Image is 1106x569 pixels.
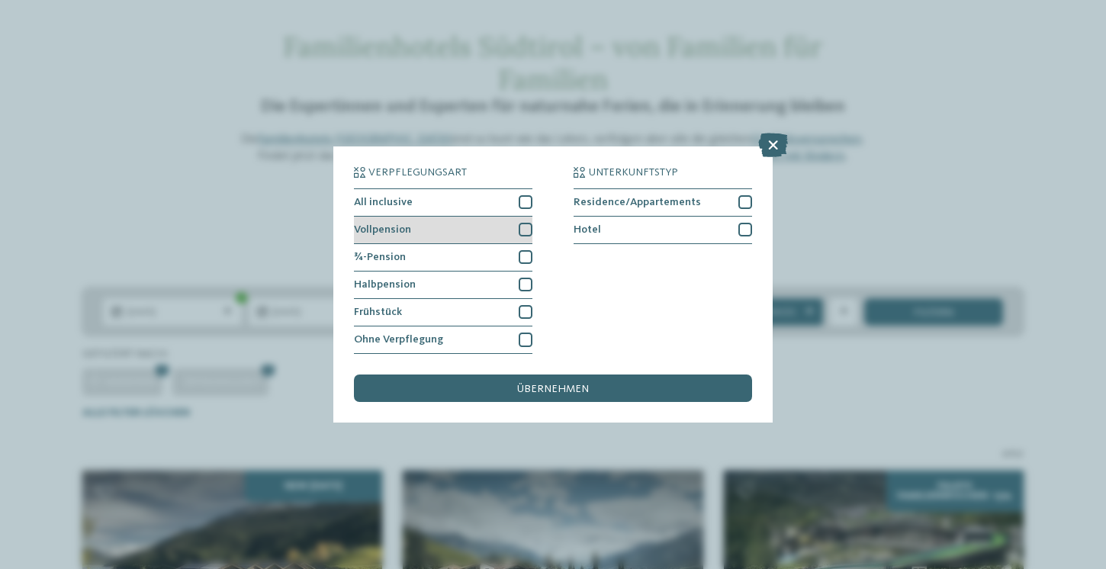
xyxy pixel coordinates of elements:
[574,224,601,235] span: Hotel
[368,167,467,178] span: Verpflegungsart
[517,384,589,394] span: übernehmen
[354,279,416,290] span: Halbpension
[354,224,411,235] span: Vollpension
[354,197,413,207] span: All inclusive
[574,197,701,207] span: Residence/Appartements
[354,252,406,262] span: ¾-Pension
[354,307,402,317] span: Frühstück
[354,334,443,345] span: Ohne Verpflegung
[589,167,678,178] span: Unterkunftstyp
